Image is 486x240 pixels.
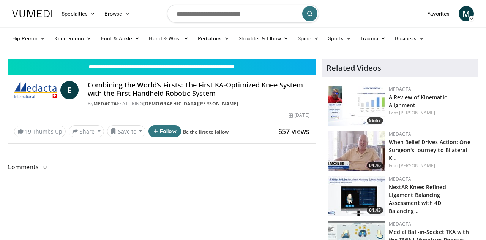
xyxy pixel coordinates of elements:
a: M [459,6,474,21]
button: Save to [107,125,146,137]
a: Shoulder & Elbow [234,31,293,46]
a: [DEMOGRAPHIC_DATA][PERSON_NAME] [143,100,238,107]
span: Comments 0 [8,162,316,172]
a: Knee Recon [50,31,96,46]
a: Medacta [389,176,411,182]
a: Medacta [93,100,117,107]
a: Hip Recon [8,31,50,46]
a: [PERSON_NAME] [399,110,435,116]
span: 19 [25,128,31,135]
img: f98fa1a1-3411-4bfe-8299-79a530ffd7ff.150x105_q85_crop-smart_upscale.jpg [328,86,385,126]
img: VuMedi Logo [12,10,52,17]
a: Favorites [423,6,454,21]
a: Medacta [389,131,411,137]
span: 04:46 [367,162,383,169]
span: 01:43 [367,207,383,214]
a: Be the first to follow [183,129,229,135]
a: Spine [293,31,323,46]
a: Pediatrics [193,31,234,46]
a: Sports [323,31,356,46]
img: Medacta [14,81,57,99]
button: Share [69,125,104,137]
span: 56:57 [367,117,383,124]
a: A Review of Kinematic Alignment [389,94,447,109]
a: Medacta [389,221,411,227]
a: Hand & Wrist [144,31,193,46]
a: 04:46 [328,131,385,171]
a: Trauma [356,31,390,46]
h4: Related Videos [327,64,381,73]
a: 01:43 [328,176,385,216]
span: 657 views [278,127,309,136]
a: Specialties [57,6,100,21]
a: Medacta [389,86,411,92]
a: 19 Thumbs Up [14,126,66,137]
div: Feat. [389,110,472,116]
a: [PERSON_NAME] [399,162,435,169]
a: Foot & Ankle [96,31,145,46]
button: Follow [148,125,181,137]
a: 56:57 [328,86,385,126]
a: Business [390,31,429,46]
a: Browse [100,6,135,21]
h4: Combining the World’s Firsts: The First KA-Optimized Knee System with the First Handheld Robotic ... [88,81,309,97]
a: When Belief Drives Action: One Surgeon's Journey to Bilateral K… [389,138,470,162]
a: NextAR Knee: Refined Ligament Balancing Assessment with 4D Balancing… [389,183,446,215]
div: Feat. [389,162,472,169]
img: e7443d18-596a-449b-86f2-a7ae2f76b6bd.150x105_q85_crop-smart_upscale.jpg [328,131,385,171]
div: By FEATURING [88,100,309,107]
input: Search topics, interventions [167,5,319,23]
img: 6a8baa29-1674-4a99-9eca-89e914d57116.150x105_q85_crop-smart_upscale.jpg [328,176,385,216]
a: E [60,81,79,99]
div: [DATE] [289,112,309,119]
